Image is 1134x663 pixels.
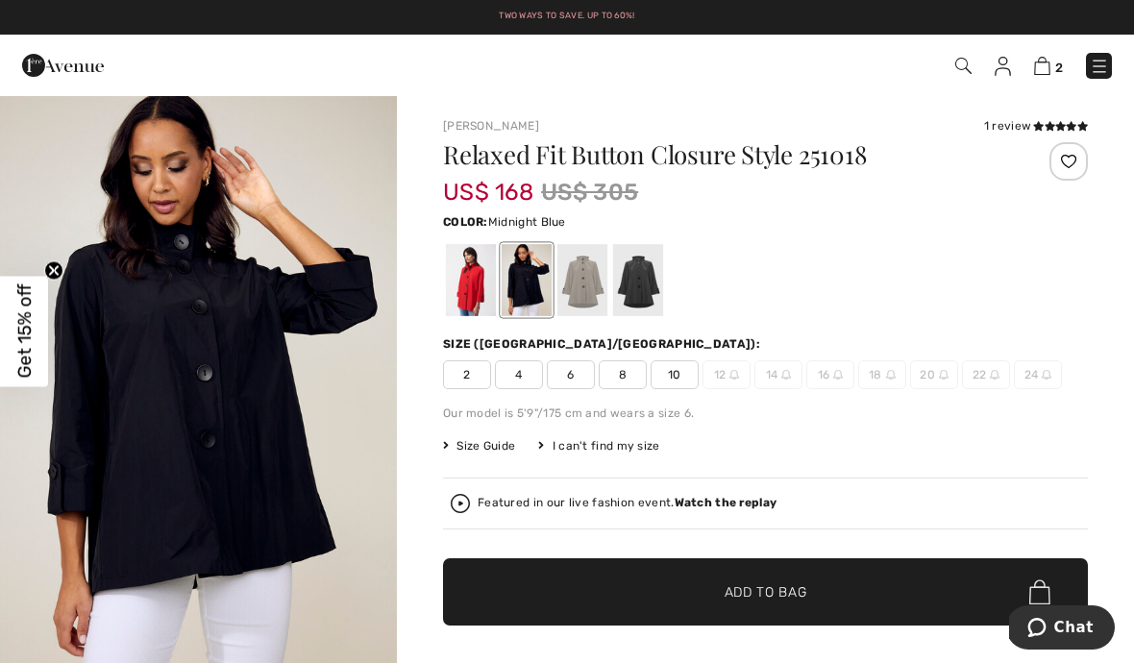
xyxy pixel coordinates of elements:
[44,261,63,281] button: Close teaser
[910,360,958,389] span: 20
[995,57,1011,76] img: My Info
[725,582,807,602] span: Add to Bag
[939,370,949,380] img: ring-m.svg
[1055,61,1063,75] span: 2
[557,244,607,316] div: Moonstone
[833,370,843,380] img: ring-m.svg
[955,58,972,74] img: Search
[22,55,104,73] a: 1ère Avenue
[538,437,659,454] div: I can't find my size
[806,360,854,389] span: 16
[478,497,777,509] div: Featured in our live fashion event.
[488,215,566,229] span: Midnight Blue
[754,360,802,389] span: 14
[443,142,980,167] h1: Relaxed Fit Button Closure Style 251018
[1034,57,1050,75] img: Shopping Bag
[675,496,777,509] strong: Watch the replay
[1090,57,1109,76] img: Menu
[443,405,1088,422] div: Our model is 5'9"/175 cm and wears a size 6.
[984,117,1088,135] div: 1 review
[729,370,739,380] img: ring-m.svg
[962,360,1010,389] span: 22
[443,437,515,454] span: Size Guide
[443,335,764,353] div: Size ([GEOGRAPHIC_DATA]/[GEOGRAPHIC_DATA]):
[451,494,470,513] img: Watch the replay
[443,215,488,229] span: Color:
[858,360,906,389] span: 18
[446,244,496,316] div: Radiant red
[1029,579,1050,604] img: Bag.svg
[1042,370,1051,380] img: ring-m.svg
[13,284,36,379] span: Get 15% off
[499,11,634,20] a: Two ways to save. Up to 60%!
[990,370,999,380] img: ring-m.svg
[443,160,533,206] span: US$ 168
[547,360,595,389] span: 6
[443,558,1088,626] button: Add to Bag
[613,244,663,316] div: Black
[1014,360,1062,389] span: 24
[1009,605,1115,653] iframe: Opens a widget where you can chat to one of our agents
[495,360,543,389] span: 4
[443,119,539,133] a: [PERSON_NAME]
[651,360,699,389] span: 10
[781,370,791,380] img: ring-m.svg
[502,244,552,316] div: Midnight Blue
[541,175,638,209] span: US$ 305
[443,360,491,389] span: 2
[1034,54,1063,77] a: 2
[703,360,751,389] span: 12
[599,360,647,389] span: 8
[886,370,896,380] img: ring-m.svg
[22,46,104,85] img: 1ère Avenue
